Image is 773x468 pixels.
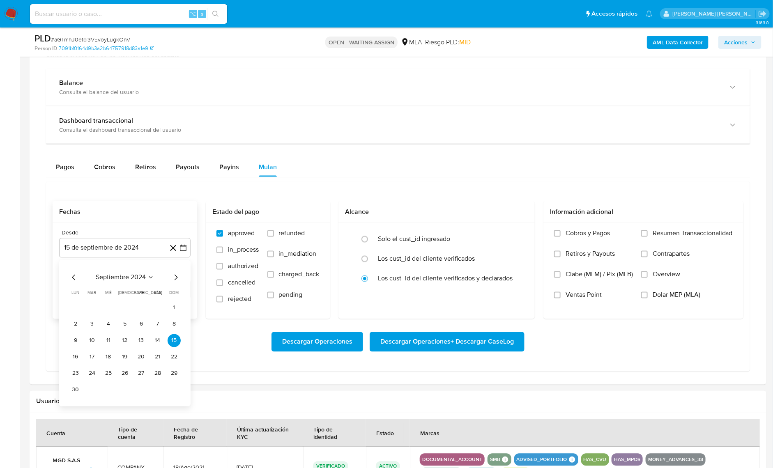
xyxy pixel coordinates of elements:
[756,19,769,26] span: 3.163.0
[718,36,761,49] button: Acciones
[401,38,422,47] div: MLA
[724,36,748,49] span: Acciones
[30,9,227,19] input: Buscar usuario o caso...
[647,36,709,49] button: AML Data Collector
[190,10,196,18] span: ⌥
[646,10,653,17] a: Notificaciones
[51,35,130,44] span: # aGTmhJ0etci3VEvoyLugkOnV
[325,37,398,48] p: OPEN - WAITING ASSIGN
[653,36,703,49] b: AML Data Collector
[35,32,51,45] b: PLD
[673,10,756,18] p: jian.marin@mercadolibre.com
[35,45,57,52] b: Person ID
[758,9,767,18] a: Salir
[591,9,637,18] span: Accesos rápidos
[459,37,471,47] span: MID
[36,397,760,406] h2: Usuarios Asociados
[425,38,471,47] span: Riesgo PLD:
[201,10,203,18] span: s
[59,45,154,52] a: 7091bf0164d9b3a2b64757918d83a1e9
[207,8,224,20] button: search-icon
